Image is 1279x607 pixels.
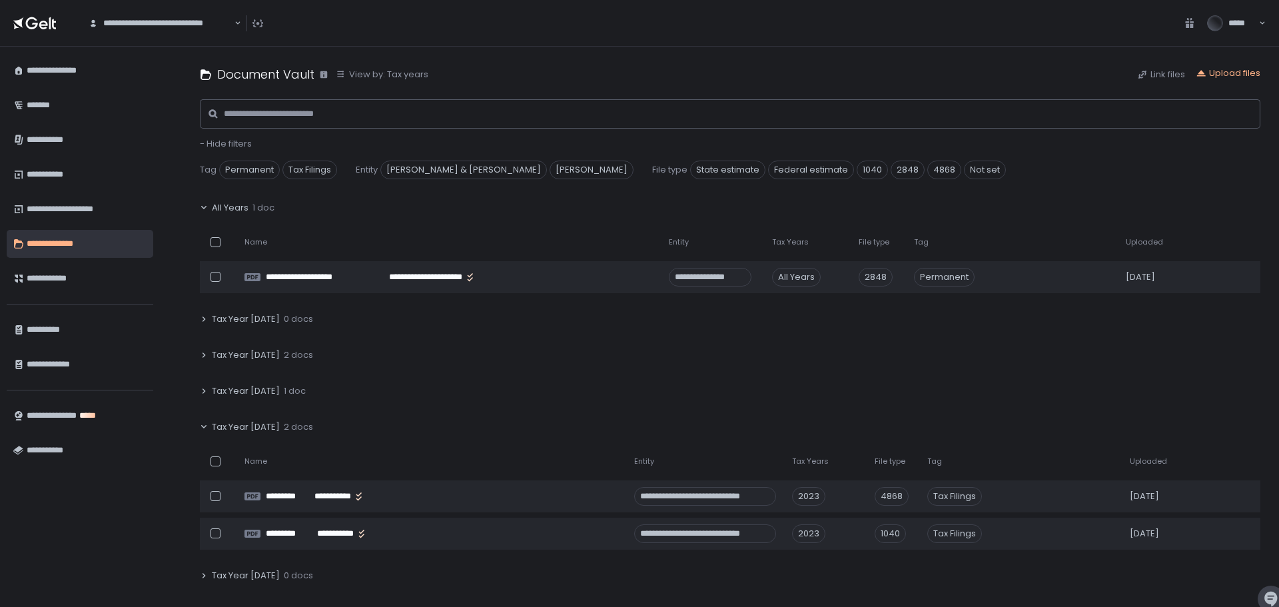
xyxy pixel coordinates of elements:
span: 1040 [857,161,888,179]
span: [DATE] [1130,490,1159,502]
span: Uploaded [1130,456,1167,466]
span: Tax Years [792,456,829,466]
span: Entity [634,456,654,466]
span: Permanent [219,161,280,179]
span: Tax Years [772,237,809,247]
button: Link files [1137,69,1185,81]
span: Uploaded [1126,237,1163,247]
span: Tag [914,237,929,247]
div: 2848 [859,268,893,287]
span: State estimate [690,161,765,179]
span: 1 doc [252,202,274,214]
span: Entity [356,164,378,176]
span: All Years [212,202,248,214]
span: 0 docs [284,570,313,582]
span: Tax Year [DATE] [212,313,280,325]
span: File type [859,237,889,247]
span: Tax Year [DATE] [212,570,280,582]
span: Tax Filings [282,161,337,179]
span: Tax Year [DATE] [212,349,280,361]
span: 1 doc [284,385,306,397]
span: Name [244,456,267,466]
span: Tax Year [DATE] [212,385,280,397]
span: 2848 [891,161,925,179]
span: 0 docs [284,313,313,325]
span: Federal estimate [768,161,854,179]
input: Search for option [232,17,233,30]
div: 4868 [875,487,909,506]
span: Permanent [914,268,975,287]
span: Entity [669,237,689,247]
span: Not set [964,161,1006,179]
span: Tax Filings [927,487,982,506]
span: [PERSON_NAME] & [PERSON_NAME] [380,161,547,179]
span: [DATE] [1126,271,1155,283]
div: 1040 [875,524,906,543]
span: Tax Year [DATE] [212,421,280,433]
div: 2023 [792,487,825,506]
div: 2023 [792,524,825,543]
span: File type [875,456,905,466]
button: - Hide filters [200,138,252,150]
span: Tax Filings [927,524,982,543]
h1: Document Vault [217,65,314,83]
span: Tag [927,456,942,466]
span: Name [244,237,267,247]
span: [DATE] [1130,528,1159,540]
span: 4868 [927,161,961,179]
button: View by: Tax years [336,69,428,81]
span: 2 docs [284,421,313,433]
span: 2 docs [284,349,313,361]
span: Tag [200,164,216,176]
span: File type [652,164,687,176]
span: [PERSON_NAME] [550,161,634,179]
span: - Hide filters [200,137,252,150]
button: Upload files [1196,67,1260,79]
div: All Years [772,268,821,287]
div: Search for option [80,9,241,37]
